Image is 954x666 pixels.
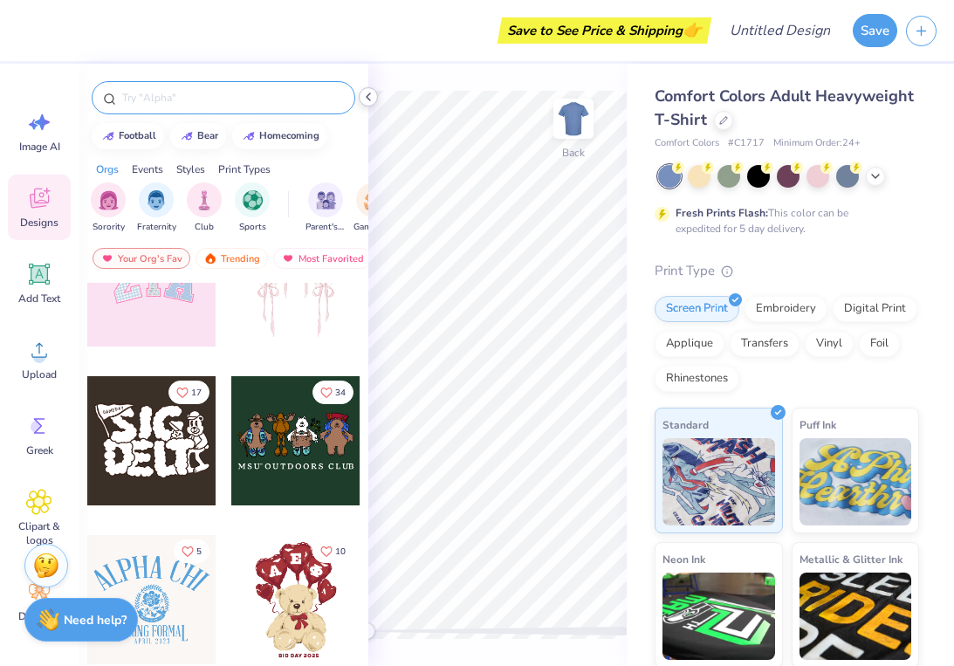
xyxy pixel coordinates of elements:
[235,182,270,234] button: filter button
[683,19,702,40] span: 👉
[18,292,60,306] span: Add Text
[235,182,270,234] div: filter for Sports
[556,101,591,136] img: Back
[91,182,126,234] div: filter for Sorority
[655,296,739,322] div: Screen Print
[312,539,353,563] button: Like
[273,248,372,269] div: Most Favorited
[176,161,205,177] div: Styles
[833,296,917,322] div: Digital Print
[100,252,114,264] img: most_fav.gif
[335,547,346,556] span: 10
[662,438,775,525] img: Standard
[196,248,268,269] div: Trending
[805,331,854,357] div: Vinyl
[335,388,346,397] span: 34
[170,123,226,149] button: bear
[64,612,127,628] strong: Need help?
[20,216,58,230] span: Designs
[137,182,176,234] div: filter for Fraternity
[305,221,346,234] span: Parent's Weekend
[132,161,163,177] div: Events
[195,221,214,234] span: Club
[745,296,827,322] div: Embroidery
[502,17,707,44] div: Save to See Price & Shipping
[676,206,768,220] strong: Fresh Prints Flash:
[655,261,919,281] div: Print Type
[197,131,218,141] div: bear
[259,131,319,141] div: homecoming
[662,550,705,568] span: Neon Ink
[655,86,914,130] span: Comfort Colors Adult Heavyweight T-Shirt
[137,182,176,234] button: filter button
[655,331,724,357] div: Applique
[187,182,222,234] div: filter for Club
[191,388,202,397] span: 17
[773,136,861,151] span: Minimum Order: 24 +
[353,182,394,234] div: filter for Game Day
[19,140,60,154] span: Image AI
[96,161,119,177] div: Orgs
[676,205,890,237] div: This color can be expedited for 5 day delivery.
[364,190,384,210] img: Game Day Image
[728,136,765,151] span: # C1717
[119,131,156,141] div: football
[93,248,190,269] div: Your Org's Fav
[853,14,897,47] button: Save
[316,190,336,210] img: Parent's Weekend Image
[137,221,176,234] span: Fraternity
[305,182,346,234] div: filter for Parent's Weekend
[716,13,844,48] input: Untitled Design
[562,145,585,161] div: Back
[22,367,57,381] span: Upload
[305,182,346,234] button: filter button
[800,438,912,525] img: Puff Ink
[655,366,739,392] div: Rhinestones
[281,252,295,264] img: most_fav.gif
[203,252,217,264] img: trending.gif
[312,381,353,404] button: Like
[187,182,222,234] button: filter button
[195,190,214,210] img: Club Image
[18,609,60,623] span: Decorate
[91,182,126,234] button: filter button
[800,415,836,434] span: Puff Ink
[99,190,119,210] img: Sorority Image
[147,190,166,210] img: Fraternity Image
[730,331,800,357] div: Transfers
[242,131,256,141] img: trend_line.gif
[180,131,194,141] img: trend_line.gif
[120,89,344,106] input: Try "Alpha"
[243,190,263,210] img: Sports Image
[196,547,202,556] span: 5
[218,161,271,177] div: Print Types
[101,131,115,141] img: trend_line.gif
[93,221,125,234] span: Sorority
[655,136,719,151] span: Comfort Colors
[26,443,53,457] span: Greek
[174,539,209,563] button: Like
[353,182,394,234] button: filter button
[232,123,327,149] button: homecoming
[353,221,394,234] span: Game Day
[662,415,709,434] span: Standard
[800,573,912,660] img: Metallic & Glitter Ink
[92,123,164,149] button: football
[168,381,209,404] button: Like
[800,550,903,568] span: Metallic & Glitter Ink
[662,573,775,660] img: Neon Ink
[10,519,68,547] span: Clipart & logos
[239,221,266,234] span: Sports
[859,331,900,357] div: Foil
